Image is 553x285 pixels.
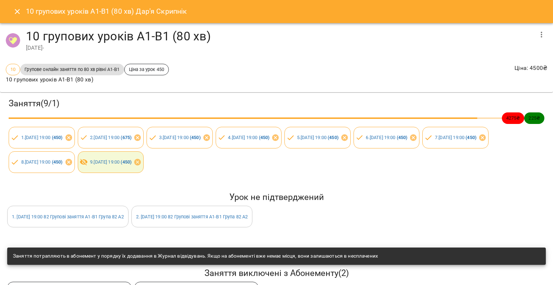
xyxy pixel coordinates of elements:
[147,127,213,148] div: 3.[DATE] 19:00 (450)
[216,127,282,148] div: 4.[DATE] 19:00 (450)
[6,66,20,73] span: 10
[7,268,546,279] h5: Заняття виключені з Абонементу ( 2 )
[121,159,131,165] b: ( 450 )
[9,98,544,109] h3: Заняття ( 9 / 1 )
[20,66,124,73] span: Групове онлайн заняття по 80 хв рівні А1-В1
[121,135,131,140] b: ( 675 )
[13,250,378,263] div: Заняття потрапляють в абонемент у порядку їх додавання в Журнал відвідувань. Якщо на абонементі в...
[78,151,144,173] div: 9.[DATE] 19:00 (450)
[502,115,525,121] span: 4275 ₴
[26,6,187,17] h6: 10 групових уроків А1-В1 (80 хв) Дар'я Скрипнік
[6,75,169,84] p: 10 групових уроків А1-В1 (80 хв)
[78,127,144,148] div: 2.[DATE] 19:00 (675)
[26,29,533,44] h4: 10 групових уроків А1-В1 (80 хв)
[397,135,408,140] b: ( 450 )
[159,135,201,140] a: 3.[DATE] 19:00 (450)
[26,44,533,52] div: [DATE] -
[21,159,63,165] a: 8.[DATE] 19:00 (450)
[328,135,338,140] b: ( 450 )
[90,135,131,140] a: 2.[DATE] 19:00 (675)
[297,135,338,140] a: 5.[DATE] 19:00 (450)
[52,135,63,140] b: ( 450 )
[9,3,26,20] button: Close
[259,135,270,140] b: ( 450 )
[190,135,201,140] b: ( 450 )
[9,151,75,173] div: 8.[DATE] 19:00 (450)
[514,64,547,72] p: Ціна : 4500 ₴
[90,159,131,165] a: 9.[DATE] 19:00 (450)
[228,135,269,140] a: 4.[DATE] 19:00 (450)
[21,135,63,140] a: 1.[DATE] 19:00 (450)
[7,192,546,203] h5: Урок не підтверджений
[136,214,248,219] a: 2. [DATE] 19:00 82 Групові заняття A1-B1 Група 82 A2
[422,127,489,148] div: 7.[DATE] 19:00 (450)
[354,127,420,148] div: 6.[DATE] 19:00 (450)
[12,214,124,219] a: 1. [DATE] 19:00 82 Групові заняття A1-B1 Група 82 A2
[125,66,168,73] span: Ціна за урок 450
[524,115,544,121] span: 225 ₴
[6,33,20,48] img: 87ef57ba3f44b7d6f536a27bb1c83c9e.png
[435,135,476,140] a: 7.[DATE] 19:00 (450)
[284,127,351,148] div: 5.[DATE] 19:00 (450)
[9,127,75,148] div: 1.[DATE] 19:00 (450)
[366,135,407,140] a: 6.[DATE] 19:00 (450)
[466,135,476,140] b: ( 450 )
[52,159,63,165] b: ( 450 )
